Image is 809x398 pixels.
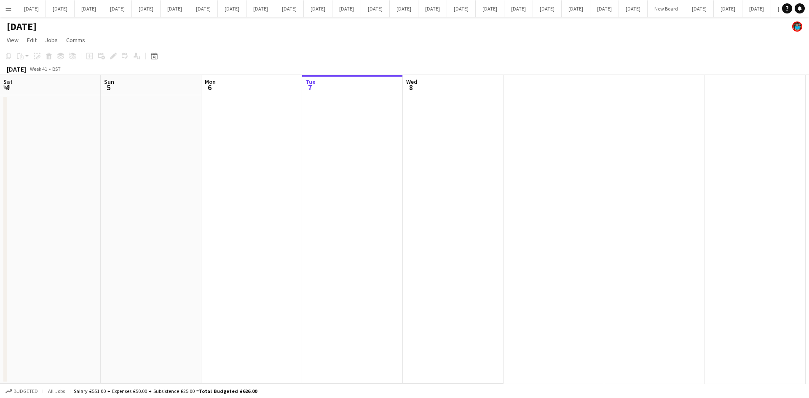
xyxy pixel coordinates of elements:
[75,0,103,17] button: [DATE]
[405,83,417,92] span: 8
[305,78,316,85] span: Tue
[46,388,67,394] span: All jobs
[648,0,685,17] button: New Board
[3,35,22,45] a: View
[7,20,37,33] h1: [DATE]
[4,387,39,396] button: Budgeted
[104,78,114,85] span: Sun
[533,0,562,17] button: [DATE]
[42,35,61,45] a: Jobs
[28,66,49,72] span: Week 41
[406,78,417,85] span: Wed
[418,0,447,17] button: [DATE]
[504,0,533,17] button: [DATE]
[27,36,37,44] span: Edit
[7,36,19,44] span: View
[304,0,332,17] button: [DATE]
[205,78,216,85] span: Mon
[685,0,714,17] button: [DATE]
[562,0,590,17] button: [DATE]
[792,21,802,32] app-user-avatar: Oscar Peck
[714,0,742,17] button: [DATE]
[204,83,216,92] span: 6
[45,36,58,44] span: Jobs
[246,0,275,17] button: [DATE]
[619,0,648,17] button: [DATE]
[361,0,390,17] button: [DATE]
[771,0,800,17] button: [DATE]
[199,388,257,394] span: Total Budgeted £626.00
[2,83,13,92] span: 4
[13,388,38,394] span: Budgeted
[3,78,13,85] span: Sat
[275,0,304,17] button: [DATE]
[476,0,504,17] button: [DATE]
[74,388,257,394] div: Salary £551.00 + Expenses £50.00 + Subsistence £25.00 =
[447,0,476,17] button: [DATE]
[66,36,85,44] span: Comms
[390,0,418,17] button: [DATE]
[332,0,361,17] button: [DATE]
[590,0,619,17] button: [DATE]
[742,0,771,17] button: [DATE]
[7,65,26,73] div: [DATE]
[46,0,75,17] button: [DATE]
[304,83,316,92] span: 7
[17,0,46,17] button: [DATE]
[24,35,40,45] a: Edit
[103,83,114,92] span: 5
[63,35,88,45] a: Comms
[161,0,189,17] button: [DATE]
[132,0,161,17] button: [DATE]
[52,66,61,72] div: BST
[218,0,246,17] button: [DATE]
[189,0,218,17] button: [DATE]
[103,0,132,17] button: [DATE]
